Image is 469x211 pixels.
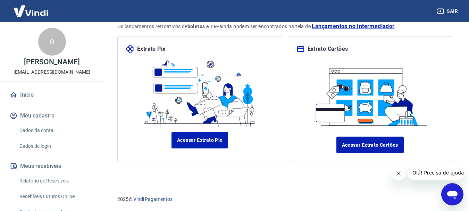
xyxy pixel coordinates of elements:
img: ilustrapix.38d2ed8fdf785898d64e9b5bf3a9451d.svg [141,53,259,132]
a: Acessar Extrato Cartões [336,137,404,153]
strong: boletos e TEF [187,24,219,29]
a: Vindi Pagamentos [133,196,173,202]
button: Sair [436,5,461,18]
img: Vindi [8,0,53,22]
p: Os lançamentos retroativos de ainda podem ser encontrados na tela de [117,22,452,31]
a: Acessar Extrato Pix [171,132,228,148]
iframe: Botão para abrir a janela de mensagens [441,183,463,205]
iframe: Fechar mensagem [392,167,405,180]
a: Dados da conta [17,123,95,138]
button: Meu cadastro [8,108,95,123]
p: [EMAIL_ADDRESS][DOMAIN_NAME] [14,68,90,76]
p: 2025 © [117,196,452,203]
a: Relatório de Recebíveis [17,174,95,188]
a: Início [8,87,95,103]
a: Dados de login [17,139,95,153]
p: [PERSON_NAME] [24,58,79,66]
div: G [38,28,66,56]
p: Extrato Pix [137,45,165,53]
span: Olá! Precisa de ajuda? [4,5,58,10]
a: Recebíveis Futuros Online [17,189,95,204]
img: ilustracard.1447bf24807628a904eb562bb34ea6f9.svg [311,62,429,128]
iframe: Mensagem da empresa [408,165,463,180]
button: Meus recebíveis [8,159,95,174]
p: Extrato Cartões [308,45,348,53]
a: Lançamentos no Intermediador [312,22,394,31]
